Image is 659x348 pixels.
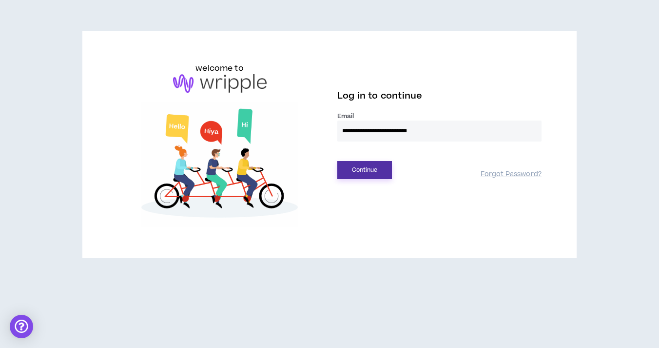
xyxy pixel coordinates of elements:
[337,112,542,121] label: Email
[173,74,267,93] img: logo-brand.png
[117,102,322,227] img: Welcome to Wripple
[195,62,244,74] h6: welcome to
[337,90,422,102] span: Log in to continue
[10,315,33,338] div: Open Intercom Messenger
[337,161,392,179] button: Continue
[481,170,542,179] a: Forgot Password?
